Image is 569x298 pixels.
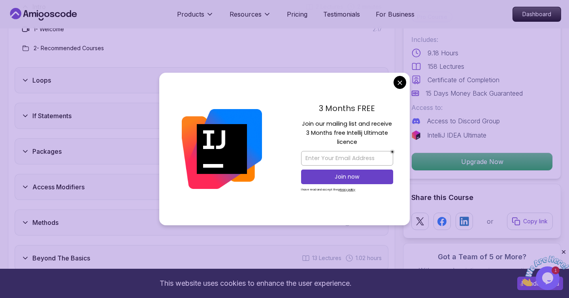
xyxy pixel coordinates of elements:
h3: If Statements [32,111,72,121]
button: Products [177,9,214,25]
a: For Business [376,9,415,19]
button: Methods8 Lectures 24 minutes [15,209,388,236]
p: Certificate of Completion [428,75,499,85]
div: This website uses cookies to enhance the user experience. [6,275,505,292]
h3: Methods [32,218,58,227]
p: Access to Discord Group [427,116,500,126]
h3: 1 - Welcome [34,25,64,33]
button: Resources [230,9,271,25]
h3: Packages [32,147,62,156]
button: Access Modifiers8 Lectures 29 minutes [15,174,388,200]
p: 15 Days Money Back Guaranteed [426,89,523,98]
button: Accept cookies [517,277,563,290]
button: Loops7 Lectures 19 minutes [15,67,388,93]
p: or [487,217,494,226]
button: Packages8 Lectures 22 minutes [15,138,388,164]
p: Includes: [411,35,553,44]
p: Copy link [523,217,548,225]
p: IntelliJ IDEA Ultimate [427,130,486,140]
button: Beyond The Basics13 Lectures 1.02 hours [15,245,388,271]
p: Upgrade Now [412,153,552,170]
button: Upgrade Now [411,153,553,171]
p: Products [177,9,204,19]
p: Resources [230,9,262,19]
h3: Beyond The Basics [32,253,90,263]
p: 9.18 Hours [428,48,458,58]
p: Dashboard [513,7,561,21]
button: If Statements12 Lectures 33 minutes [15,103,388,129]
span: 1.02 hours [356,254,382,262]
a: Testimonials [323,9,360,19]
h3: 2 - Recommended Courses [34,44,104,52]
img: jetbrains logo [411,130,421,140]
p: With one subscription, give your entire team access to all courses and features. [411,266,553,285]
p: 158 Lectures [428,62,464,71]
h3: Loops [32,75,51,85]
h2: Share this Course [411,192,553,203]
button: Copy link [507,213,553,230]
a: Dashboard [512,7,561,22]
h3: Got a Team of 5 or More? [411,251,553,262]
span: 2:17 [373,25,382,33]
a: Pricing [287,9,307,19]
p: Access to: [411,103,553,112]
h3: Access Modifiers [32,182,85,192]
iframe: chat widget [520,249,569,286]
span: 13 Lectures [312,254,341,262]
